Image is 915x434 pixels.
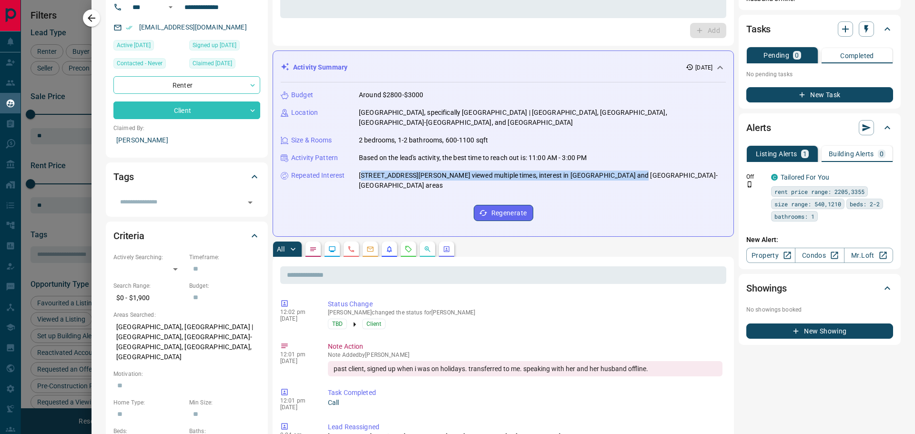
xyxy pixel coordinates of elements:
[840,52,874,59] p: Completed
[328,352,722,358] p: Note Added by [PERSON_NAME]
[695,63,712,72] p: [DATE]
[328,422,722,432] p: Lead Reassigned
[746,235,893,245] p: New Alert:
[746,248,795,263] a: Property
[763,52,789,59] p: Pending
[281,59,726,76] div: Activity Summary[DATE]
[746,120,771,135] h2: Alerts
[844,248,893,263] a: Mr.Loft
[291,90,313,100] p: Budget
[829,151,874,157] p: Building Alerts
[291,135,332,145] p: Size & Rooms
[113,311,260,319] p: Areas Searched:
[746,305,893,314] p: No showings booked
[291,108,318,118] p: Location
[746,116,893,139] div: Alerts
[328,342,722,352] p: Note Action
[756,151,797,157] p: Listing Alerts
[332,319,343,329] span: TBD
[113,124,260,132] p: Claimed By:
[113,253,184,262] p: Actively Searching:
[746,281,787,296] h2: Showings
[291,171,345,181] p: Repeated Interest
[117,59,163,68] span: Contacted - Never
[189,398,260,407] p: Min Size:
[347,245,355,253] svg: Calls
[280,309,314,315] p: 12:02 pm
[113,290,184,306] p: $0 - $1,900
[126,24,132,31] svg: Email Verified
[293,62,347,72] p: Activity Summary
[280,404,314,411] p: [DATE]
[424,245,431,253] svg: Opportunities
[113,228,144,243] h2: Criteria
[328,361,722,376] div: past client, signed up when i was on holidays. transferred to me. speaking with her and her husba...
[359,90,423,100] p: Around $2800-$3000
[189,282,260,290] p: Budget:
[113,40,184,53] div: Fri Aug 08 2025
[850,199,880,209] span: beds: 2-2
[113,169,133,184] h2: Tags
[165,1,176,13] button: Open
[244,196,257,209] button: Open
[795,52,799,59] p: 0
[746,18,893,40] div: Tasks
[771,174,778,181] div: condos.ca
[113,370,260,378] p: Motivation:
[359,171,726,191] p: [STREET_ADDRESS][PERSON_NAME] viewed multiple times, interest in [GEOGRAPHIC_DATA] and [GEOGRAPHI...
[189,40,260,53] div: Thu Jun 23 2022
[746,323,893,339] button: New Showing
[113,319,260,365] p: [GEOGRAPHIC_DATA], [GEOGRAPHIC_DATA] | [GEOGRAPHIC_DATA], [GEOGRAPHIC_DATA]-[GEOGRAPHIC_DATA], [G...
[113,132,260,148] p: [PERSON_NAME]
[113,398,184,407] p: Home Type:
[774,199,841,209] span: size range: 540,1210
[280,315,314,322] p: [DATE]
[803,151,807,157] p: 1
[280,397,314,404] p: 12:01 pm
[328,299,722,309] p: Status Change
[746,277,893,300] div: Showings
[405,245,412,253] svg: Requests
[291,153,338,163] p: Activity Pattern
[328,398,722,408] p: Call
[113,165,260,188] div: Tags
[359,153,587,163] p: Based on the lead's activity, the best time to reach out is: 11:00 AM - 3:00 PM
[117,40,151,50] span: Active [DATE]
[328,388,722,398] p: Task Completed
[280,358,314,364] p: [DATE]
[774,187,864,196] span: rent price range: 2205,3355
[280,351,314,358] p: 12:01 pm
[113,224,260,247] div: Criteria
[746,181,753,188] svg: Push Notification Only
[746,87,893,102] button: New Task
[113,76,260,94] div: Renter
[113,101,260,119] div: Client
[189,253,260,262] p: Timeframe:
[366,245,374,253] svg: Emails
[193,59,232,68] span: Claimed [DATE]
[328,245,336,253] svg: Lead Browsing Activity
[781,173,829,181] a: Tailored For You
[189,58,260,71] div: Mon Aug 11 2025
[774,212,814,221] span: bathrooms: 1
[113,282,184,290] p: Search Range:
[386,245,393,253] svg: Listing Alerts
[359,108,726,128] p: [GEOGRAPHIC_DATA], specifically [GEOGRAPHIC_DATA] | [GEOGRAPHIC_DATA], [GEOGRAPHIC_DATA], [GEOGRA...
[139,23,247,31] a: [EMAIL_ADDRESS][DOMAIN_NAME]
[443,245,450,253] svg: Agent Actions
[359,135,488,145] p: 2 bedrooms, 1-2 bathrooms, 600-1100 sqft
[746,21,771,37] h2: Tasks
[193,40,236,50] span: Signed up [DATE]
[795,248,844,263] a: Condos
[309,245,317,253] svg: Notes
[880,151,884,157] p: 0
[328,309,722,316] p: [PERSON_NAME] changed the status for [PERSON_NAME]
[474,205,533,221] button: Regenerate
[366,319,381,329] span: Client
[746,67,893,81] p: No pending tasks
[746,172,765,181] p: Off
[277,246,285,252] p: All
